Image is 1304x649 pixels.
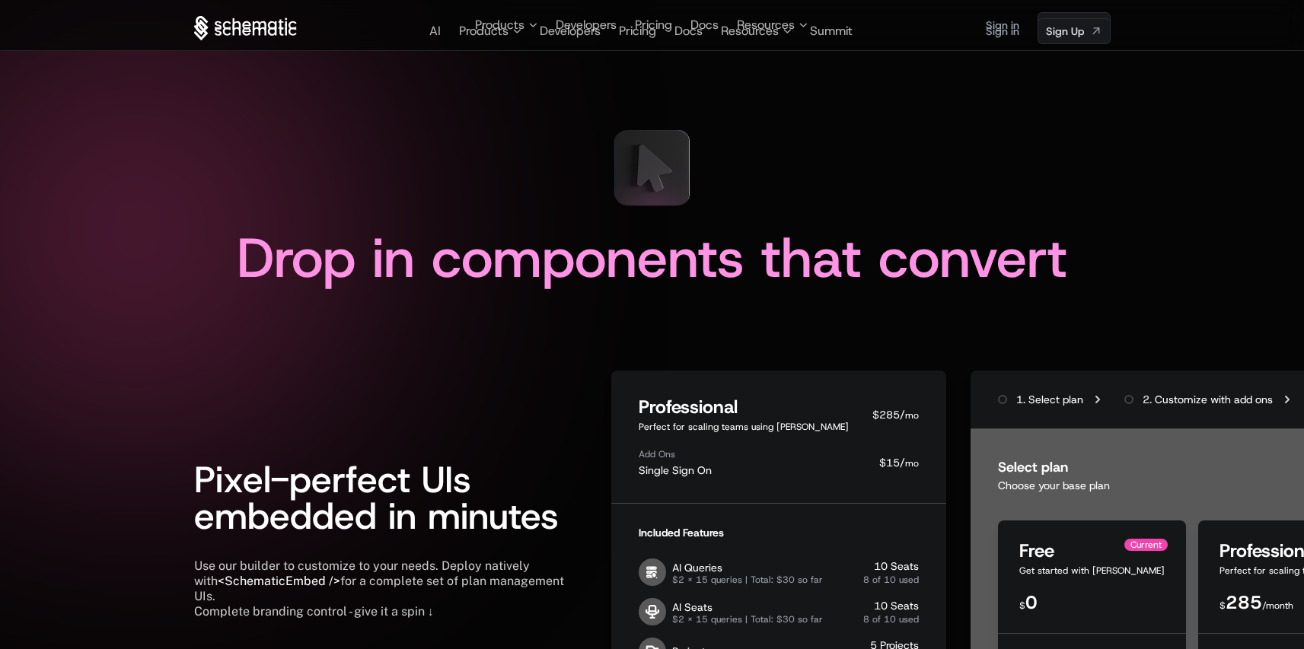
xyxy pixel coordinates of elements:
[218,574,340,588] span: <SchematicEmbed />
[863,574,919,586] div: 8 of 10 used
[639,465,712,476] div: Single Sign On
[429,23,441,39] a: AI
[674,23,703,39] a: Docs
[690,17,719,33] a: Docs
[672,615,823,624] div: $2 x 15 queries | Total: $30 so far
[986,19,1019,43] a: Sign in
[872,407,919,422] div: $285/
[1046,17,1084,33] span: Sign Up
[1038,12,1111,38] a: [object Object]
[879,455,919,470] div: $15/
[810,23,853,39] a: Summit
[737,16,795,34] span: Resources
[672,560,722,575] div: AI Queries
[905,409,919,422] span: mo
[635,17,672,33] a: Pricing
[556,17,617,33] a: Developers
[1220,600,1226,612] span: $
[1124,539,1168,551] div: Current
[863,613,919,625] div: 8 of 10 used
[475,16,524,34] span: Products
[1262,600,1293,612] span: /month
[459,22,509,40] span: Products
[1143,392,1273,407] div: 2. Customize with add ons
[1226,590,1262,615] span: 285
[1019,600,1025,612] span: $
[639,398,849,416] div: Professional
[863,558,919,574] div: 10 Seats
[986,13,1019,37] a: Sign in
[639,450,712,459] div: Add Ons
[1019,566,1165,575] div: Get started with [PERSON_NAME]
[1016,392,1083,407] div: 1. Select plan
[540,23,601,39] a: Developers
[905,457,919,469] span: mo
[194,558,575,604] div: Use our builder to customize to your needs. Deploy natively with for a complete set of plan manag...
[619,23,656,39] a: Pricing
[194,455,559,540] span: Pixel-perfect UIs embedded in minutes
[721,22,779,40] span: Resources
[672,575,823,584] div: $2 x 15 queries | Total: $30 so far
[1038,18,1111,44] a: [object Object]
[672,600,713,615] div: AI Seats
[194,604,474,619] div: Complete branding control - give it a spin ↓
[1019,542,1165,560] div: Free
[237,221,1067,294] span: Drop in components that convert
[639,422,849,431] div: Perfect for scaling teams using [PERSON_NAME]
[863,598,919,613] div: 10 Seats
[1025,590,1038,615] span: 0
[639,525,919,540] div: Included Features
[1046,24,1084,39] span: Sign Up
